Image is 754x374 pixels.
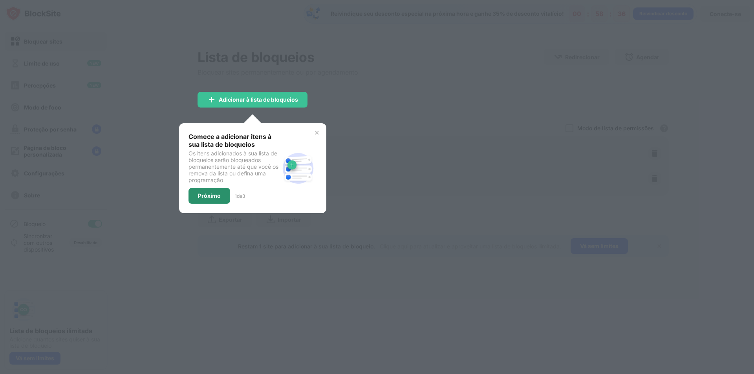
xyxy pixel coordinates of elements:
font: 1 [235,193,237,199]
font: 3 [242,193,245,199]
font: Comece a adicionar itens à sua lista de bloqueios [188,133,271,148]
img: block-site.svg [279,150,317,187]
font: Os itens adicionados à sua lista de bloqueios serão bloqueados permanentemente até que você os re... [188,150,278,183]
img: x-button.svg [314,130,320,136]
font: Próximo [198,192,221,199]
font: Adicionar à lista de bloqueios [219,96,298,103]
font: de [237,193,242,199]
